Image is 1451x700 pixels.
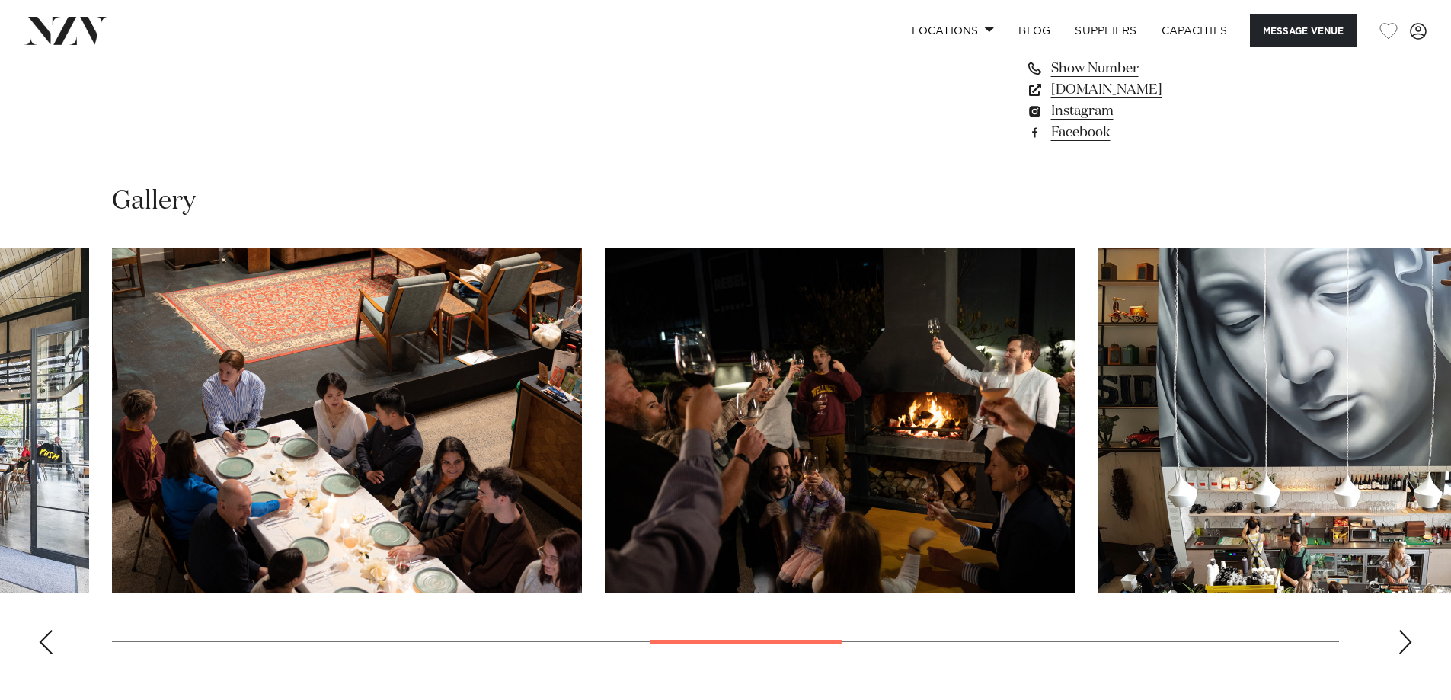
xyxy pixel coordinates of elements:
button: Message Venue [1250,14,1357,47]
a: BLOG [1006,14,1063,47]
swiper-slide: 8 / 16 [112,248,582,593]
h2: Gallery [112,184,196,219]
a: SUPPLIERS [1063,14,1149,47]
a: Show Number [1026,58,1274,79]
a: Instagram [1026,101,1274,122]
a: Capacities [1149,14,1240,47]
img: nzv-logo.png [24,17,107,44]
swiper-slide: 9 / 16 [605,248,1075,593]
a: Locations [900,14,1006,47]
a: [DOMAIN_NAME] [1026,79,1274,101]
a: Facebook [1026,122,1274,143]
